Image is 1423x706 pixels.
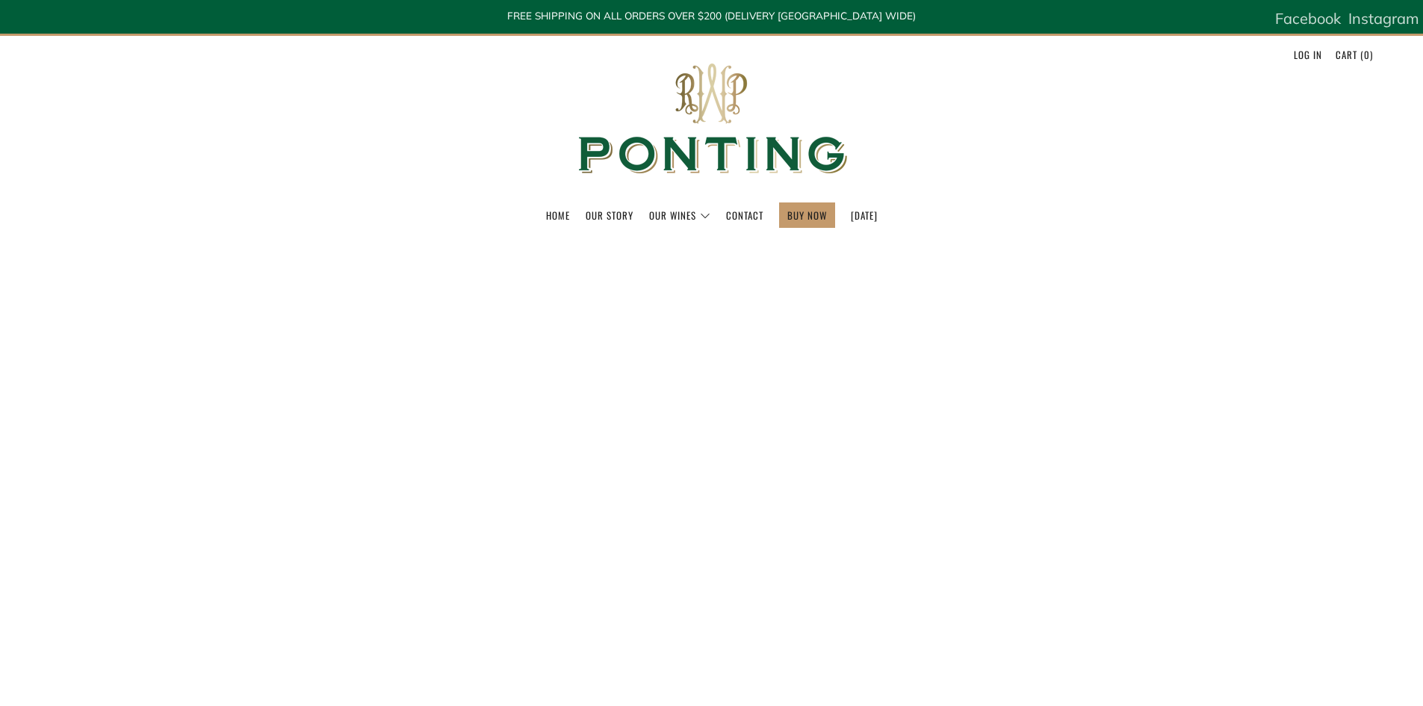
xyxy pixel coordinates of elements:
a: Facebook [1275,4,1341,34]
a: Log in [1294,43,1322,66]
span: Instagram [1348,9,1419,28]
img: Ponting Wines [562,36,861,202]
span: 0 [1364,47,1370,62]
span: Facebook [1275,9,1341,28]
a: Our Wines [649,203,710,227]
a: Cart (0) [1336,43,1373,66]
a: BUY NOW [787,203,827,227]
a: Our Story [586,203,633,227]
a: Home [546,203,570,227]
a: [DATE] [851,203,878,227]
a: Instagram [1348,4,1419,34]
a: Contact [726,203,763,227]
